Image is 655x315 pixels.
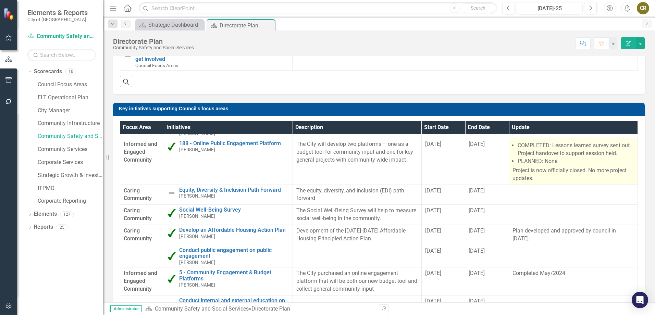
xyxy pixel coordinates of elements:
[38,94,103,102] a: ELT Operational Plan
[179,227,289,233] a: Develop an Affordable Housing Action Plan
[179,140,289,147] a: 188 - Online Public Engagement Platform
[425,298,441,304] span: [DATE]
[110,305,142,312] span: Administrator
[421,205,465,225] td: Double-Click to Edit
[120,267,164,295] td: Double-Click to Edit
[179,214,215,219] small: [PERSON_NAME]
[296,227,406,242] span: Development of the [DATE]-[DATE] Affordable Housing Principled Action Plan
[120,42,293,70] td: Double-Click to Edit Right Click for Context Menu
[465,205,509,225] td: Double-Click to Edit
[251,305,290,312] div: Directorate Plan
[425,187,441,194] span: [DATE]
[119,106,641,111] h3: Key initiatives supporting Council's focus areas
[296,270,417,292] span: The City purchased an online engagement platform that will be both our new budget tool and collec...
[293,245,421,267] td: Double-Click to Edit
[425,141,441,147] span: [DATE]
[155,305,249,312] a: Community Safety and Social Services
[120,205,164,225] td: Double-Click to Edit
[168,189,176,197] img: Not Defined
[139,2,497,14] input: Search ClearPoint...
[179,269,289,281] a: 5 - Community Engagement & Budget Platforms
[38,185,103,192] a: ITPMO
[164,138,293,185] td: Double-Click to Edit Right Click for Context Menu
[60,211,74,217] div: 127
[120,138,164,185] td: Double-Click to Edit
[425,207,441,214] span: [DATE]
[179,187,289,193] a: Equity, Diversity & Inclusion Path Forward
[65,69,76,75] div: 10
[27,49,96,61] input: Search Below...
[421,225,465,245] td: Double-Click to Edit
[469,227,485,234] span: [DATE]
[465,225,509,245] td: Double-Click to Edit
[509,225,638,245] td: Double-Click to Edit
[293,225,421,245] td: Double-Click to Edit
[293,267,421,295] td: Double-Click to Edit
[168,252,176,260] img: Completed
[509,267,638,295] td: Double-Click to Edit
[179,207,289,213] a: Social Well-Being Survey
[293,185,421,205] td: Double-Click to Edit
[637,2,649,14] button: CR
[164,245,293,267] td: Double-Click to Edit Right Click for Context Menu
[512,227,634,243] p: Plan developed and approved by council in [DATE].
[293,138,421,185] td: Double-Click to Edit
[148,21,202,29] div: Strategic Dashboard
[469,187,485,194] span: [DATE]
[512,269,634,277] p: Completed May/2024
[512,167,634,182] p: Project is now officially closed. No more project updates.
[57,224,67,230] div: 25
[38,197,103,205] a: Corporate Reporting
[421,267,465,295] td: Double-Click to Edit
[120,225,164,245] td: Double-Click to Edit
[469,141,485,147] span: [DATE]
[425,270,441,276] span: [DATE]
[179,147,215,152] small: [PERSON_NAME]
[124,187,160,203] span: Caring Community
[517,2,582,14] button: [DATE]-25
[509,138,638,185] td: Double-Click to Edit
[34,68,62,76] a: Scorecards
[469,270,485,276] span: [DATE]
[465,185,509,205] td: Double-Click to Edit
[3,8,15,20] img: ClearPoint Strategy
[38,107,103,115] a: City Manager
[164,267,293,295] td: Double-Click to Edit Right Click for Context Menu
[164,185,293,205] td: Double-Click to Edit Right Click for Context Menu
[168,142,176,151] img: Completed
[421,138,465,185] td: Double-Click to Edit
[293,205,421,225] td: Double-Click to Edit
[113,38,194,45] div: Directorate Plan
[469,298,485,304] span: [DATE]
[179,193,215,199] small: [PERSON_NAME]
[632,292,648,308] div: Open Intercom Messenger
[469,207,485,214] span: [DATE]
[124,269,160,293] span: Informed and Engaged Community
[425,248,441,254] span: [DATE]
[124,140,160,164] span: Informed and Engaged Community
[168,209,176,217] img: Completed
[471,5,485,11] span: Search
[179,247,289,259] a: Conduct public engagement on public engagement
[461,3,495,13] button: Search
[509,205,638,225] td: Double-Click to Edit
[465,138,509,185] td: Double-Click to Edit
[137,21,202,29] a: Strategic Dashboard
[164,205,293,225] td: Double-Click to Edit Right Click for Context Menu
[179,234,215,239] small: [PERSON_NAME]
[38,159,103,166] a: Corporate Services
[296,187,404,202] span: The equity, diversity, and inclusion (EDI) path forward
[38,81,103,89] a: Council Focus Areas
[34,210,57,218] a: Elements
[27,17,88,22] small: City of [GEOGRAPHIC_DATA]
[220,21,273,30] div: Directorate Plan
[179,131,215,136] small: [PERSON_NAME]
[421,245,465,267] td: Double-Click to Edit
[465,267,509,295] td: Double-Click to Edit
[296,141,413,163] span: The City will develop two platforms – one as a budget tool for community input and one for key ge...
[38,133,103,140] a: Community Safety and Social Services
[27,33,96,40] a: Community Safety and Social Services
[113,45,194,50] div: Community Safety and Social Services
[469,248,485,254] span: [DATE]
